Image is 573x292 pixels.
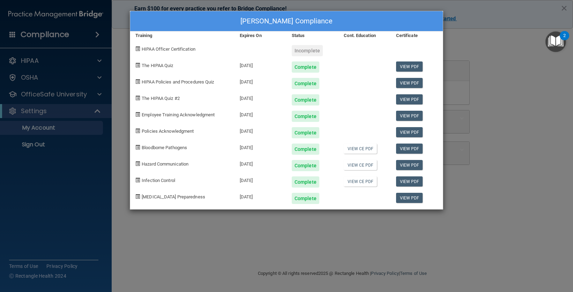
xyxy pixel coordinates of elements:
a: View PDF [396,160,423,170]
div: Cont. Education [338,31,390,40]
div: Complete [292,111,319,122]
div: Complete [292,78,319,89]
div: [DATE] [235,122,286,138]
a: View CE PDF [344,176,377,187]
a: View PDF [396,127,423,137]
a: View PDF [396,94,423,104]
div: Incomplete [292,45,323,56]
div: Expires On [235,31,286,40]
div: [DATE] [235,138,286,155]
div: Complete [292,61,319,73]
div: [DATE] [235,56,286,73]
a: View PDF [396,78,423,88]
div: Certificate [391,31,443,40]
div: [DATE] [235,155,286,171]
span: HIPAA Officer Certification [142,46,195,52]
a: View CE PDF [344,144,377,154]
span: Hazard Communication [142,161,188,167]
div: Status [286,31,338,40]
a: View CE PDF [344,160,377,170]
div: Complete [292,144,319,155]
span: HIPAA Policies and Procedures Quiz [142,79,214,85]
div: [PERSON_NAME] Compliance [130,11,443,31]
div: [DATE] [235,89,286,105]
span: The HIPAA Quiz [142,63,173,68]
div: [DATE] [235,105,286,122]
span: Infection Control [142,178,175,183]
div: [DATE] [235,171,286,188]
button: Open Resource Center, 2 new notifications [545,31,566,52]
div: Complete [292,94,319,105]
a: View PDF [396,61,423,72]
div: [DATE] [235,188,286,204]
div: Complete [292,193,319,204]
span: Policies Acknowledgment [142,129,194,134]
span: The HIPAA Quiz #2 [142,96,180,101]
a: View PDF [396,193,423,203]
a: View PDF [396,176,423,187]
div: [DATE] [235,73,286,89]
a: View PDF [396,144,423,154]
span: Employee Training Acknowledgment [142,112,215,117]
div: Complete [292,127,319,138]
div: Training [130,31,235,40]
div: Complete [292,176,319,188]
a: View PDF [396,111,423,121]
span: Bloodborne Pathogens [142,145,187,150]
span: [MEDICAL_DATA] Preparedness [142,194,205,199]
div: Complete [292,160,319,171]
div: 2 [563,36,566,45]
